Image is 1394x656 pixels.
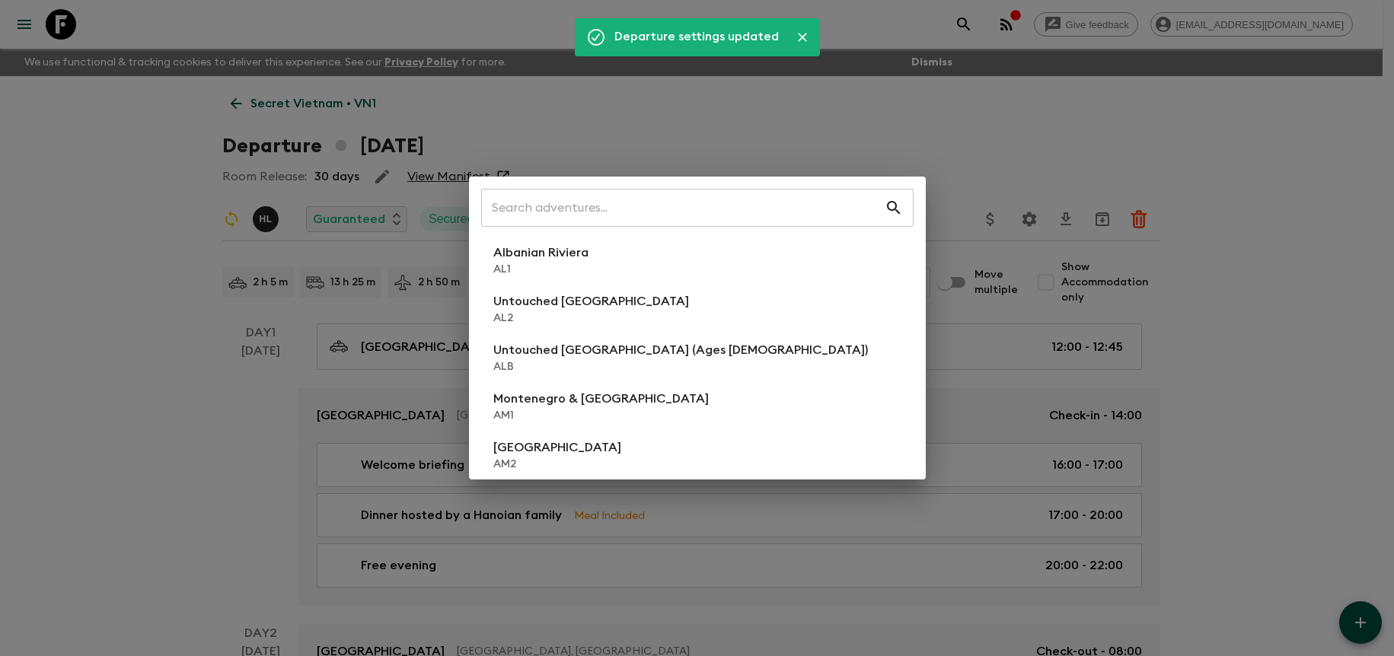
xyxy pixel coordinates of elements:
[493,359,868,374] p: ALB
[493,390,709,408] p: Montenegro & [GEOGRAPHIC_DATA]
[493,438,621,457] p: [GEOGRAPHIC_DATA]
[493,310,689,326] p: AL2
[493,292,689,310] p: Untouched [GEOGRAPHIC_DATA]
[493,341,868,359] p: Untouched [GEOGRAPHIC_DATA] (Ages [DEMOGRAPHIC_DATA])
[614,23,779,52] div: Departure settings updated
[481,186,885,229] input: Search adventures...
[493,457,621,472] p: AM2
[493,244,589,262] p: Albanian Riviera
[493,262,589,277] p: AL1
[791,26,814,49] button: Close
[493,408,709,423] p: AM1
